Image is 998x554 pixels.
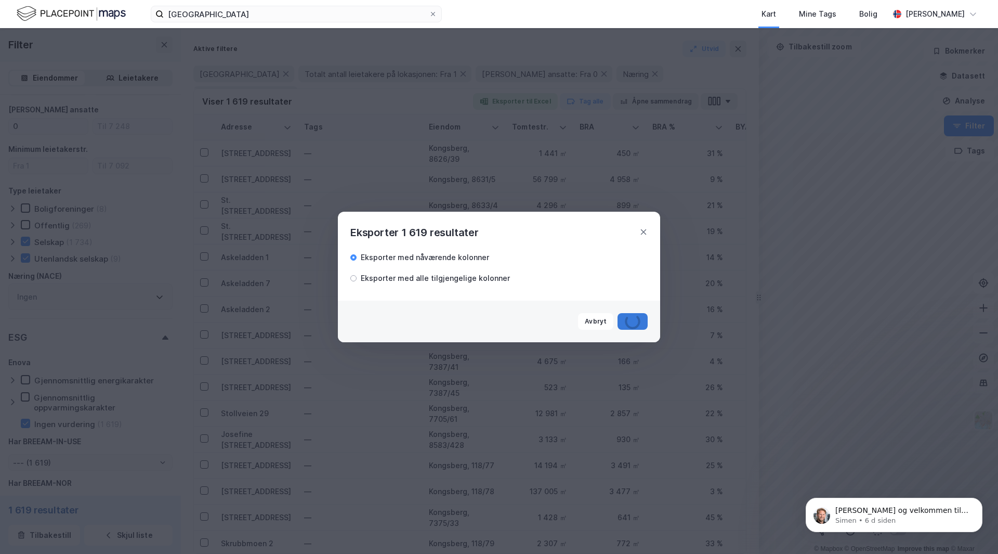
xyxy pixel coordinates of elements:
div: Eksporter 1 619 resultater [350,224,479,241]
input: Søk på adresse, matrikkel, gårdeiere, leietakere eller personer [164,6,429,22]
iframe: Intercom notifications melding [790,476,998,549]
div: Eksporter med nåværende kolonner [361,251,489,264]
span: [PERSON_NAME] og velkommen til Newsec Maps, Egil Om det er du lurer på så er det bare å ta kontak... [45,30,178,80]
button: Avbryt [578,313,613,330]
div: Eksporter med alle tilgjengelige kolonner [361,272,510,285]
p: Message from Simen, sent 6 d siden [45,40,179,49]
img: logo.f888ab2527a4732fd821a326f86c7f29.svg [17,5,126,23]
div: Kart [761,8,776,20]
div: [PERSON_NAME] [905,8,965,20]
div: Bolig [859,8,877,20]
div: Mine Tags [799,8,836,20]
